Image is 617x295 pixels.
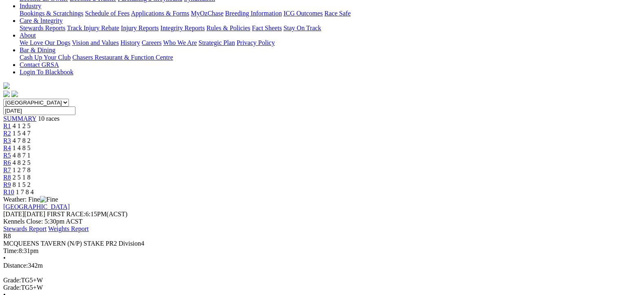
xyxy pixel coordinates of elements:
[20,61,59,68] a: Contact GRSA
[20,54,614,61] div: Bar & Dining
[252,24,282,31] a: Fact Sheets
[225,10,282,17] a: Breeding Information
[3,137,11,144] a: R3
[3,225,46,232] a: Stewards Report
[67,24,119,31] a: Track Injury Rebate
[48,225,89,232] a: Weights Report
[3,189,14,195] a: R10
[3,152,11,159] a: R5
[20,39,614,47] div: About
[13,174,31,181] span: 2 5 1 8
[160,24,205,31] a: Integrity Reports
[3,255,6,262] span: •
[13,159,31,166] span: 4 8 2 5
[3,262,28,269] span: Distance:
[16,189,34,195] span: 1 7 8 4
[40,196,58,203] img: Fine
[3,218,614,225] div: Kennels Close: 5:30pm ACST
[3,247,614,255] div: 8:31pm
[3,262,614,269] div: 342m
[3,106,75,115] input: Select date
[206,24,250,31] a: Rules & Policies
[38,115,60,122] span: 10 races
[3,130,11,137] a: R2
[163,39,197,46] a: Who We Are
[13,122,31,129] span: 4 1 2 5
[20,47,55,53] a: Bar & Dining
[13,144,31,151] span: 1 4 8 5
[47,211,128,217] span: 6:15PM(ACST)
[237,39,275,46] a: Privacy Policy
[20,54,71,61] a: Cash Up Your Club
[3,211,45,217] span: [DATE]
[3,203,70,210] a: [GEOGRAPHIC_DATA]
[3,82,10,89] img: logo-grsa-white.png
[324,10,350,17] a: Race Safe
[3,284,21,291] span: Grade:
[20,24,614,32] div: Care & Integrity
[3,115,36,122] a: SUMMARY
[13,137,31,144] span: 4 7 8 2
[3,122,11,129] a: R1
[72,54,173,61] a: Chasers Restaurant & Function Centre
[3,233,11,240] span: R8
[20,32,36,39] a: About
[3,247,19,254] span: Time:
[47,211,85,217] span: FIRST RACE:
[3,196,58,203] span: Weather: Fine
[283,10,323,17] a: ICG Outcomes
[3,166,11,173] a: R7
[3,240,614,247] div: MCQUEENS TAVERN (N/P) STAKE PR2 Division4
[20,39,70,46] a: We Love Our Dogs
[131,10,189,17] a: Applications & Forms
[283,24,321,31] a: Stay On Track
[13,130,31,137] span: 1 5 4 7
[72,39,119,46] a: Vision and Values
[3,91,10,97] img: facebook.svg
[120,39,140,46] a: History
[3,211,24,217] span: [DATE]
[3,181,11,188] a: R9
[13,181,31,188] span: 8 1 5 2
[13,166,31,173] span: 1 2 7 8
[3,284,614,291] div: TG5+W
[199,39,235,46] a: Strategic Plan
[191,10,223,17] a: MyOzChase
[13,152,31,159] span: 4 8 7 1
[20,24,65,31] a: Stewards Reports
[142,39,161,46] a: Careers
[3,159,11,166] a: R6
[3,144,11,151] a: R4
[20,10,83,17] a: Bookings & Scratchings
[20,17,63,24] a: Care & Integrity
[20,2,41,9] a: Industry
[20,10,614,17] div: Industry
[11,91,18,97] img: twitter.svg
[85,10,129,17] a: Schedule of Fees
[121,24,159,31] a: Injury Reports
[20,69,73,75] a: Login To Blackbook
[3,277,614,284] div: TG5+W
[3,277,21,284] span: Grade:
[3,174,11,181] a: R8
